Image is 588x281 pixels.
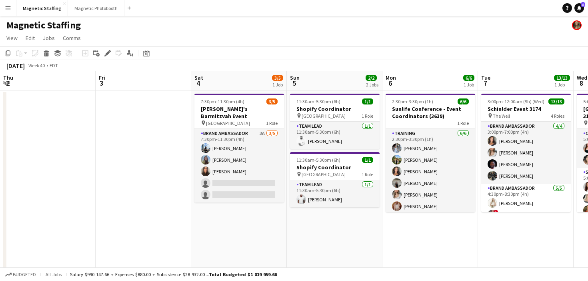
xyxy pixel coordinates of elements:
[458,98,469,104] span: 6/6
[70,271,277,277] div: Salary $990 147.66 + Expenses $880.00 + Subsistence $28 932.00 =
[209,271,277,277] span: Total Budgeted $1 019 959.66
[366,75,377,81] span: 2/2
[296,98,340,104] span: 11:30am-5:30pm (6h)
[481,94,571,212] app-job-card: 3:00pm-12:00am (9h) (Wed)13/13Schinlder Event 3174 The Well4 RolesBrand Ambassador4/43:00pm-7:00p...
[50,62,58,68] div: EDT
[362,171,373,177] span: 1 Role
[13,272,36,277] span: Budgeted
[6,62,25,70] div: [DATE]
[3,74,13,81] span: Thu
[194,74,203,81] span: Sat
[6,19,81,31] h1: Magnetic Staffing
[4,270,37,279] button: Budgeted
[43,34,55,42] span: Jobs
[60,33,84,43] a: Comms
[194,105,284,120] h3: [PERSON_NAME]'s Barmitzvah Event
[457,120,469,126] span: 1 Role
[493,113,510,119] span: The Well
[26,62,46,68] span: Week 40
[194,129,284,203] app-card-role: Brand Ambassador3A3/57:30pm-11:30pm (4h)[PERSON_NAME][PERSON_NAME][PERSON_NAME]
[574,3,584,13] a: 8
[302,171,346,177] span: [GEOGRAPHIC_DATA]
[362,98,373,104] span: 1/1
[296,157,340,163] span: 11:30am-5:30pm (6h)
[193,78,203,88] span: 4
[290,94,380,149] app-job-card: 11:30am-5:30pm (6h)1/1Shopify Coordinator [GEOGRAPHIC_DATA]1 RoleTeam Lead1/111:30am-5:30pm (6h)[...
[266,98,278,104] span: 3/5
[22,33,38,43] a: Edit
[551,113,564,119] span: 4 Roles
[554,82,570,88] div: 1 Job
[290,152,380,207] app-job-card: 11:30am-5:30pm (6h)1/1Shopify Coordinator [GEOGRAPHIC_DATA]1 RoleTeam Lead1/111:30am-5:30pm (6h)[...
[63,34,81,42] span: Comms
[554,75,570,81] span: 13/13
[581,2,585,7] span: 8
[194,94,284,203] app-job-card: 7:30pm-11:30pm (4h)3/5[PERSON_NAME]'s Barmitzvah Event [GEOGRAPHIC_DATA]1 RoleBrand Ambassador3A3...
[3,33,21,43] a: View
[386,94,475,212] app-job-card: 2:30pm-3:30pm (1h)6/6Sunlife Conference - Event Coordinators (3639)1 RoleTraining6/62:30pm-3:30pm...
[266,120,278,126] span: 1 Role
[2,78,13,88] span: 2
[6,34,18,42] span: View
[362,113,373,119] span: 1 Role
[98,78,105,88] span: 3
[290,105,380,112] h3: Shopify Coordinator
[290,122,380,149] app-card-role: Team Lead1/111:30am-5:30pm (6h)[PERSON_NAME]
[481,122,571,184] app-card-role: Brand Ambassador4/43:00pm-7:00pm (4h)[PERSON_NAME][PERSON_NAME][PERSON_NAME][PERSON_NAME]
[386,74,396,81] span: Mon
[488,98,544,104] span: 3:00pm-12:00am (9h) (Wed)
[386,105,475,120] h3: Sunlife Conference - Event Coordinators (3639)
[481,105,571,112] h3: Schinlder Event 3174
[201,98,244,104] span: 7:30pm-11:30pm (4h)
[40,33,58,43] a: Jobs
[362,157,373,163] span: 1/1
[99,74,105,81] span: Fri
[302,113,346,119] span: [GEOGRAPHIC_DATA]
[576,78,587,88] span: 8
[289,78,300,88] span: 5
[480,78,490,88] span: 7
[44,271,63,277] span: All jobs
[577,74,587,81] span: Wed
[494,210,498,215] span: !
[464,82,474,88] div: 1 Job
[290,180,380,207] app-card-role: Team Lead1/111:30am-5:30pm (6h)[PERSON_NAME]
[206,120,250,126] span: [GEOGRAPHIC_DATA]
[481,184,571,257] app-card-role: Brand Ambassador5/54:30pm-8:30pm (4h)[PERSON_NAME]![PERSON_NAME]
[26,34,35,42] span: Edit
[272,75,283,81] span: 3/5
[68,0,124,16] button: Magnetic Photobooth
[384,78,396,88] span: 6
[392,98,433,104] span: 2:30pm-3:30pm (1h)
[572,20,582,30] app-user-avatar: Bianca Fantauzzi
[366,82,378,88] div: 2 Jobs
[272,82,283,88] div: 1 Job
[548,98,564,104] span: 13/13
[290,74,300,81] span: Sun
[481,74,490,81] span: Tue
[290,164,380,171] h3: Shopify Coordinator
[386,129,475,214] app-card-role: Training6/62:30pm-3:30pm (1h)[PERSON_NAME][PERSON_NAME][PERSON_NAME][PERSON_NAME][PERSON_NAME][PE...
[16,0,68,16] button: Magnetic Staffing
[463,75,474,81] span: 6/6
